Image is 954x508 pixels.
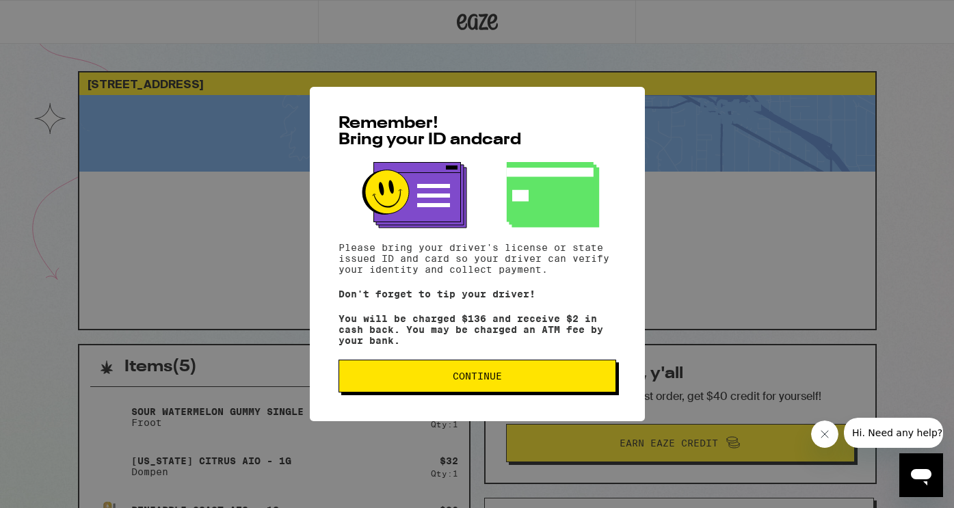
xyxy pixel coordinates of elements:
span: Continue [453,371,502,381]
p: You will be charged $136 and receive $2 in cash back. You may be charged an ATM fee by your bank. [339,313,616,346]
iframe: Close message [811,420,838,448]
button: Continue [339,360,616,392]
iframe: Button to launch messaging window [899,453,943,497]
p: Please bring your driver's license or state issued ID and card so your driver can verify your ide... [339,242,616,275]
p: Don't forget to tip your driver! [339,289,616,299]
iframe: Message from company [844,418,943,448]
span: Remember! Bring your ID and card [339,116,521,148]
